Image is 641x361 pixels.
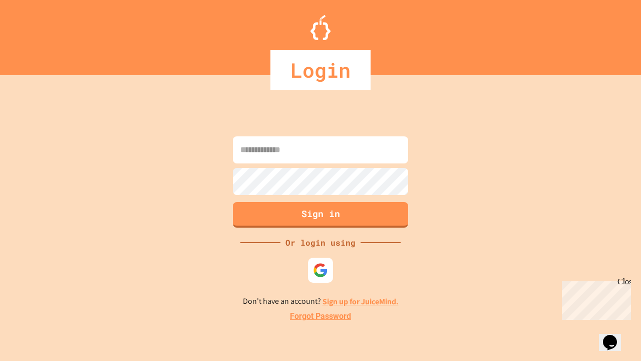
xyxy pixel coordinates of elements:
iframe: chat widget [558,277,631,320]
a: Sign up for JuiceMind. [323,296,399,307]
button: Sign in [233,202,408,228]
div: Login [270,50,371,90]
a: Forgot Password [290,310,351,322]
div: Or login using [280,237,361,249]
p: Don't have an account? [243,295,399,308]
img: google-icon.svg [313,263,328,278]
div: Chat with us now!Close [4,4,69,64]
img: Logo.svg [310,15,331,40]
iframe: chat widget [599,321,631,351]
